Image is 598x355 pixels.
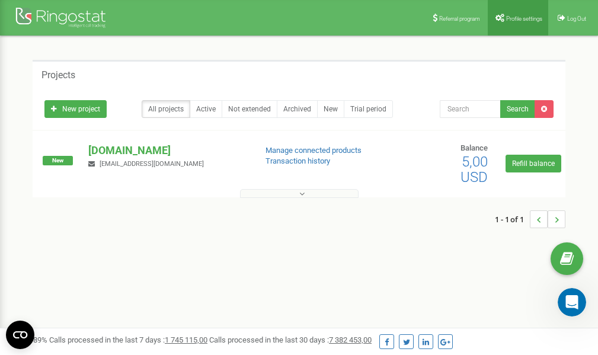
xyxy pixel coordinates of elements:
button: Search [500,100,535,118]
a: Trial period [344,100,393,118]
span: Profile settings [506,15,542,22]
span: Referral program [439,15,480,22]
a: New [317,100,344,118]
a: New project [44,100,107,118]
a: Refill balance [506,155,561,172]
span: Log Out [567,15,586,22]
span: [EMAIL_ADDRESS][DOMAIN_NAME] [100,160,204,168]
button: Open CMP widget [6,321,34,349]
span: Calls processed in the last 7 days : [49,335,207,344]
input: Search [440,100,501,118]
a: Transaction history [266,156,330,165]
a: Active [190,100,222,118]
nav: ... [495,199,565,240]
u: 1 745 115,00 [165,335,207,344]
a: Not extended [222,100,277,118]
p: [DOMAIN_NAME] [88,143,246,158]
a: All projects [142,100,190,118]
span: New [43,156,73,165]
span: 1 - 1 of 1 [495,210,530,228]
a: Manage connected products [266,146,362,155]
span: Balance [461,143,488,152]
h5: Projects [41,70,75,81]
u: 7 382 453,00 [329,335,372,344]
span: Calls processed in the last 30 days : [209,335,372,344]
span: 5,00 USD [461,153,488,186]
iframe: Intercom live chat [558,288,586,316]
a: Archived [277,100,318,118]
